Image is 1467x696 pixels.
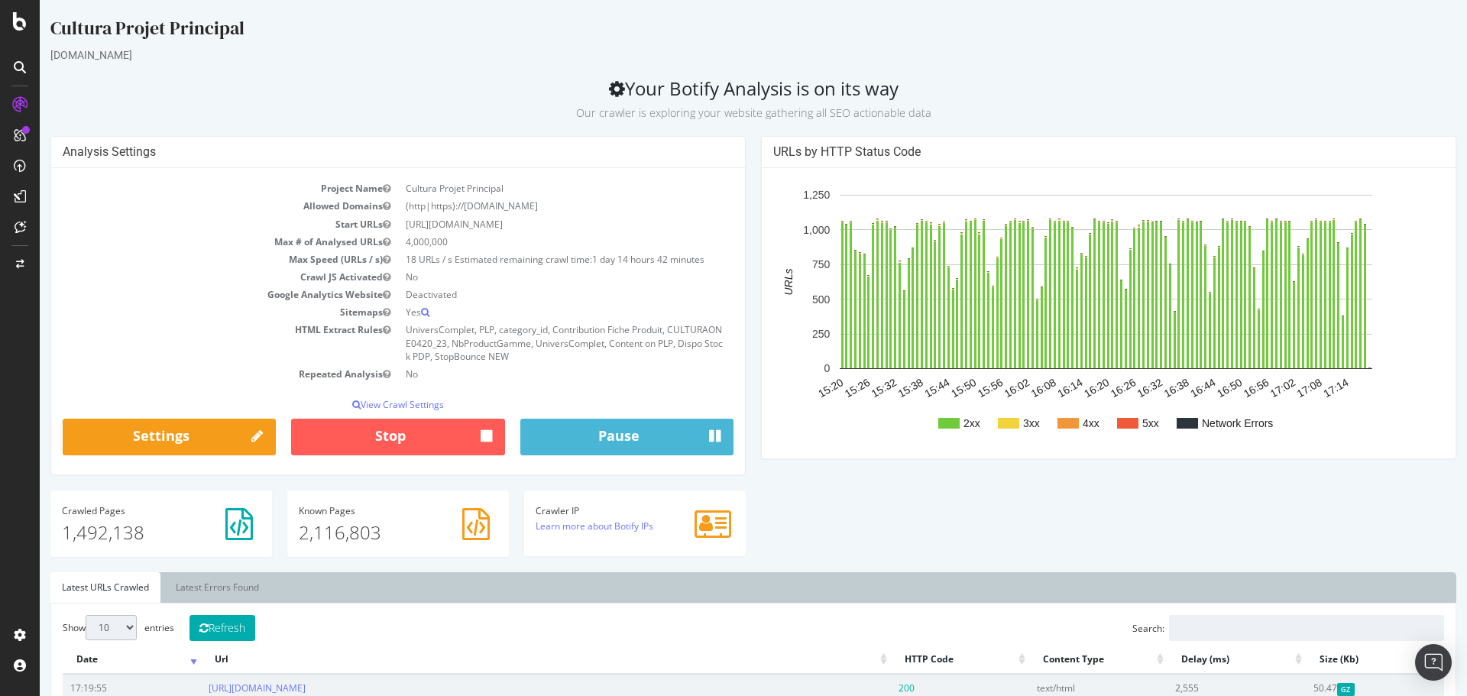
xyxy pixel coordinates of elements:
[1255,376,1284,400] text: 17:08
[23,233,358,251] td: Max # of Analysed URLs
[856,376,886,400] text: 15:38
[23,251,358,268] td: Max Speed (URLs / s)
[169,681,266,694] a: [URL][DOMAIN_NAME]
[776,376,806,400] text: 15:20
[1069,376,1099,400] text: 16:26
[909,376,939,400] text: 15:50
[989,376,1018,400] text: 16:08
[785,363,791,375] text: 0
[11,15,1417,47] div: Cultura Projet Principal
[733,180,1399,447] svg: A chart.
[358,251,694,268] td: 18 URLs / s Estimated remaining crawl time:
[1096,376,1125,400] text: 16:32
[733,144,1404,160] h4: URLs by HTTP Status Code
[963,376,993,400] text: 16:02
[1266,645,1404,675] th: Size (Kb): activate to sort column ascending
[1103,417,1119,429] text: 5xx
[259,506,458,516] h4: Pages Known
[161,645,850,675] th: Url: activate to sort column ascending
[1162,417,1233,429] text: Network Errors
[23,215,358,233] td: Start URLs
[150,615,215,641] button: Refresh
[496,506,695,516] h4: Crawler IP
[358,268,694,286] td: No
[259,520,458,545] p: 2,116,803
[125,572,231,603] a: Latest Errors Found
[23,321,358,364] td: HTML Extract Rules
[989,645,1128,675] th: Content Type: activate to sort column ascending
[1042,376,1072,400] text: 16:20
[1015,376,1045,400] text: 16:14
[358,215,694,233] td: [URL][DOMAIN_NAME]
[358,365,694,383] td: No
[23,180,358,197] td: Project Name
[23,303,358,321] td: Sitemaps
[358,233,694,251] td: 4,000,000
[358,197,694,215] td: (http|https)://[DOMAIN_NAME]
[552,253,665,266] span: 1 day 14 hours 42 minutes
[1281,376,1311,400] text: 17:14
[1202,376,1232,400] text: 16:56
[22,506,221,516] h4: Pages Crawled
[1129,615,1404,641] input: Search:
[11,47,1417,63] div: [DOMAIN_NAME]
[23,144,694,160] h4: Analysis Settings
[496,520,614,533] a: Learn more about Botify IPs
[23,365,358,383] td: Repeated Analysis
[772,293,791,306] text: 500
[1175,376,1205,400] text: 16:50
[743,269,755,296] text: URLs
[46,615,97,640] select: Showentries
[936,376,966,400] text: 15:56
[22,520,221,545] p: 1,492,138
[1229,376,1258,400] text: 17:02
[358,286,694,303] td: Deactivated
[23,268,358,286] td: Crawl JS Activated
[1415,644,1452,681] div: Open Intercom Messenger
[859,681,875,694] span: 200
[763,189,790,202] text: 1,250
[23,419,236,455] a: Settings
[772,328,791,340] text: 250
[358,180,694,197] td: Cultura Projet Principal
[358,303,694,321] td: Yes
[23,286,358,303] td: Google Analytics Website
[1043,417,1060,429] text: 4xx
[1122,376,1151,400] text: 16:38
[1093,615,1404,641] label: Search:
[1297,683,1315,696] span: Gzipped Content
[11,572,121,603] a: Latest URLs Crawled
[251,419,465,455] button: Stop
[851,645,989,675] th: HTTP Code: activate to sort column ascending
[11,78,1417,121] h2: Your Botify Analysis is on its way
[23,645,161,675] th: Date: activate to sort column ascending
[763,224,790,236] text: 1,000
[882,376,912,400] text: 15:44
[358,321,694,364] td: UniversComplet, PLP, category_id, Contribution Fiche Produit, CULTURAONE0420_23, NbProductGamme, ...
[803,376,833,400] text: 15:26
[481,419,694,455] button: Pause
[983,417,1000,429] text: 3xx
[536,105,892,120] small: Our crawler is exploring your website gathering all SEO actionable data
[23,197,358,215] td: Allowed Domains
[924,417,941,429] text: 2xx
[23,615,134,640] label: Show entries
[1128,645,1266,675] th: Delay (ms): activate to sort column ascending
[772,258,791,270] text: 750
[830,376,860,400] text: 15:32
[23,398,694,411] p: View Crawl Settings
[1148,376,1178,400] text: 16:44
